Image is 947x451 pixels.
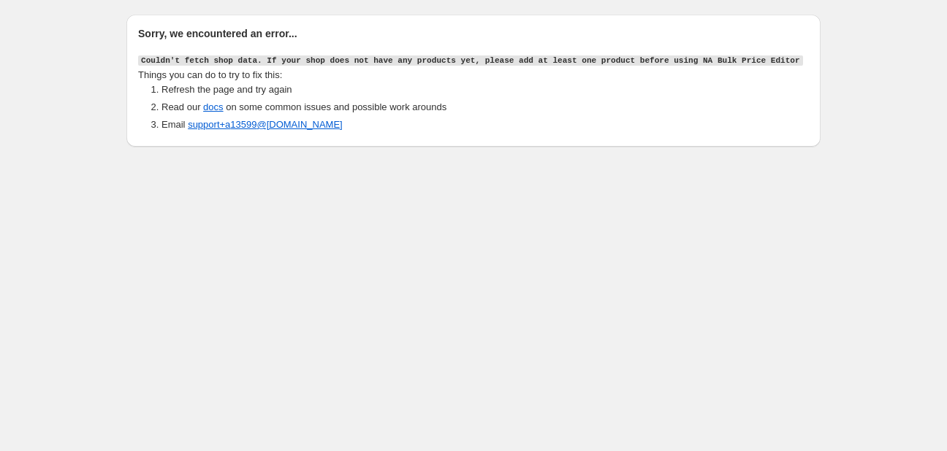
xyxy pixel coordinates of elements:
[161,82,809,97] li: Refresh the page and try again
[188,119,343,130] a: support+a13599@[DOMAIN_NAME]
[138,69,282,80] span: Things you can do to try to fix this:
[138,55,803,66] code: Couldn't fetch shop data. If your shop does not have any products yet, please add at least one pr...
[161,100,809,115] li: Read our on some common issues and possible work arounds
[161,117,809,132] li: Email
[203,101,223,112] a: docs
[138,26,809,41] h2: Sorry, we encountered an error...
